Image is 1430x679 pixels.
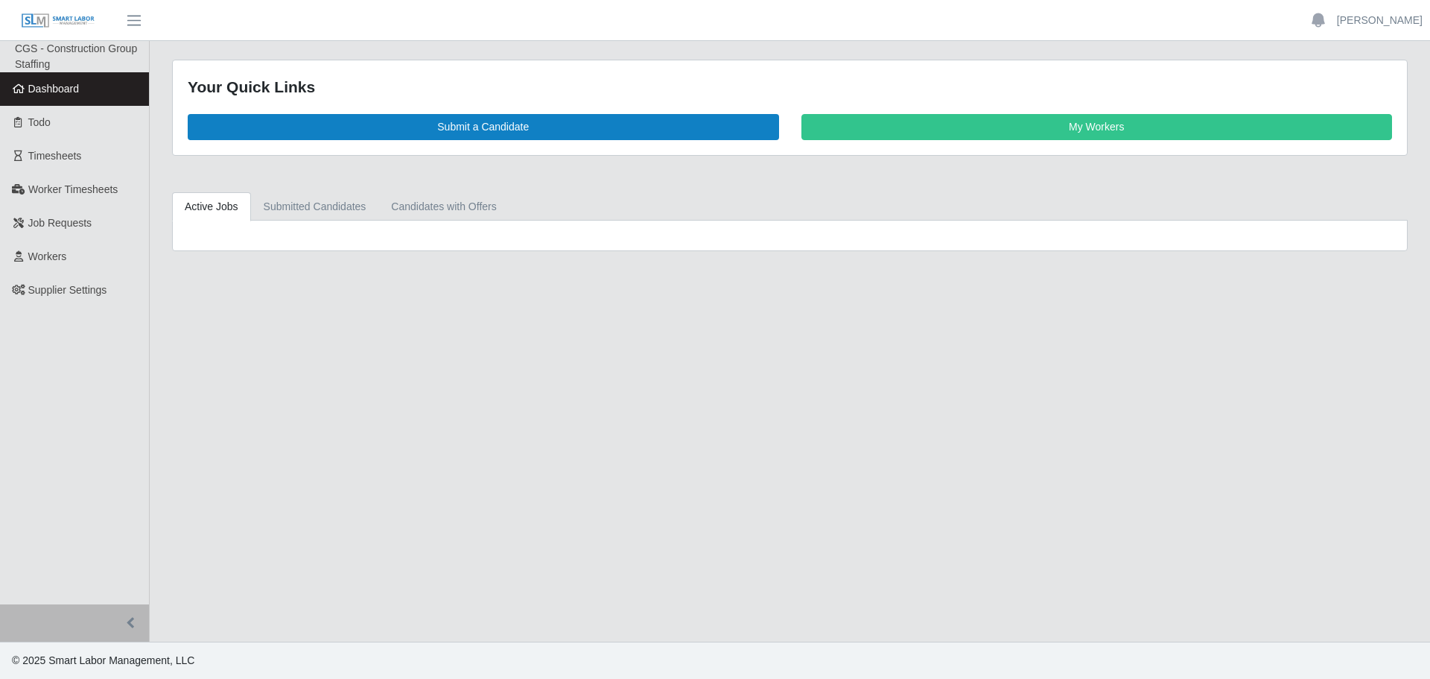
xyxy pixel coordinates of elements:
span: © 2025 Smart Labor Management, LLC [12,654,194,666]
a: Candidates with Offers [378,192,509,221]
a: My Workers [801,114,1393,140]
span: Workers [28,250,67,262]
div: Your Quick Links [188,75,1392,99]
img: SLM Logo [21,13,95,29]
a: Active Jobs [172,192,251,221]
span: CGS - Construction Group Staffing [15,42,137,70]
span: Job Requests [28,217,92,229]
span: Dashboard [28,83,80,95]
a: Submitted Candidates [251,192,379,221]
span: Worker Timesheets [28,183,118,195]
a: Submit a Candidate [188,114,779,140]
a: [PERSON_NAME] [1337,13,1423,28]
span: Supplier Settings [28,284,107,296]
span: Timesheets [28,150,82,162]
span: Todo [28,116,51,128]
